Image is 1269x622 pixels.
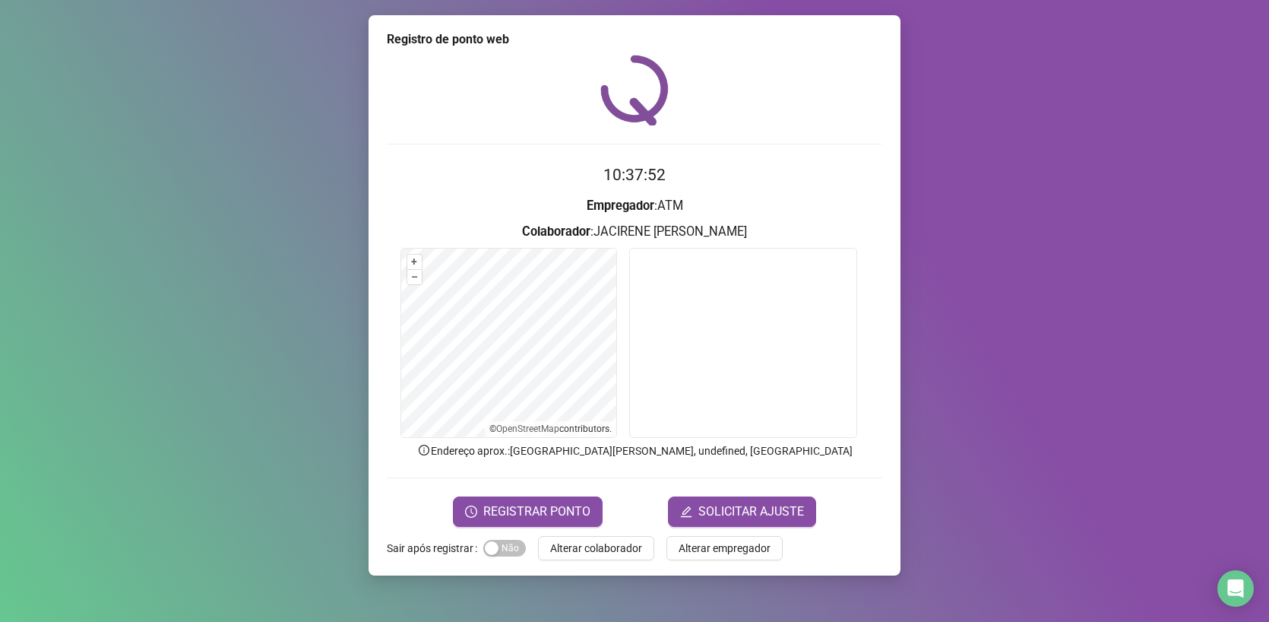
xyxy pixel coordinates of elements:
[387,443,882,459] p: Endereço aprox. : [GEOGRAPHIC_DATA][PERSON_NAME], undefined, [GEOGRAPHIC_DATA]
[522,224,590,239] strong: Colaborador
[666,536,783,560] button: Alterar empregador
[387,536,483,560] label: Sair após registrar
[407,255,422,269] button: +
[465,506,477,518] span: clock-circle
[496,424,559,434] a: OpenStreetMap
[483,503,590,521] span: REGISTRAR PONTO
[698,503,804,521] span: SOLICITAR AJUSTE
[550,540,642,557] span: Alterar colaborador
[407,270,422,284] button: –
[680,506,692,518] span: edit
[1217,570,1254,607] div: Open Intercom Messenger
[668,497,816,527] button: editSOLICITAR AJUSTE
[489,424,612,434] li: © contributors.
[387,30,882,49] div: Registro de ponto web
[679,540,771,557] span: Alterar empregador
[600,55,669,125] img: QRPoint
[417,443,431,457] span: info-circle
[387,222,882,242] h3: : JACIRENE [PERSON_NAME]
[587,198,654,213] strong: Empregador
[603,166,666,184] time: 10:37:52
[453,497,603,527] button: REGISTRAR PONTO
[538,536,654,560] button: Alterar colaborador
[387,196,882,216] h3: : ATM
